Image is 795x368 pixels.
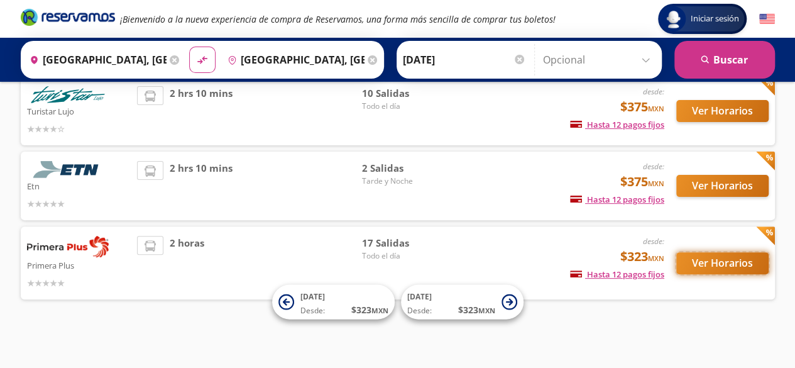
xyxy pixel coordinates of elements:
[361,236,449,250] span: 17 Salidas
[300,305,325,316] span: Desde:
[361,176,449,187] span: Tarde y Noche
[620,98,664,116] span: $375
[27,178,131,193] p: Etn
[25,44,167,75] input: Buscar Origen
[759,11,775,27] button: English
[401,285,524,320] button: [DATE]Desde:$323MXN
[674,41,775,79] button: Buscar
[170,161,233,211] span: 2 hrs 10 mins
[170,86,233,136] span: 2 hrs 10 mins
[648,254,664,263] small: MXN
[676,175,769,197] button: Ver Horarios
[21,8,115,30] a: Brand Logo
[686,13,744,25] span: Iniciar sesión
[643,161,664,172] em: desde:
[478,306,495,315] small: MXN
[407,305,432,316] span: Desde:
[27,103,131,118] p: Turistar Lujo
[27,86,109,103] img: Turistar Lujo
[222,44,365,75] input: Buscar Destino
[458,303,495,316] span: $ 323
[361,250,449,262] span: Todo el día
[27,236,109,257] img: Primera Plus
[570,194,664,205] span: Hasta 12 pagos fijos
[620,172,664,191] span: $375
[403,44,526,75] input: Elegir Fecha
[643,236,664,247] em: desde:
[351,303,388,316] span: $ 323
[676,252,769,274] button: Ver Horarios
[300,291,325,302] span: [DATE]
[170,236,204,290] span: 2 horas
[361,101,449,112] span: Todo el día
[648,179,664,188] small: MXN
[361,161,449,176] span: 2 Salidas
[620,247,664,266] span: $323
[361,86,449,101] span: 10 Salidas
[407,291,432,302] span: [DATE]
[676,100,769,122] button: Ver Horarios
[570,119,664,130] span: Hasta 12 pagos fijos
[272,285,395,320] button: [DATE]Desde:$323MXN
[21,8,115,26] i: Brand Logo
[371,306,388,315] small: MXN
[120,13,556,25] em: ¡Bienvenido a la nueva experiencia de compra de Reservamos, una forma más sencilla de comprar tus...
[543,44,655,75] input: Opcional
[570,269,664,280] span: Hasta 12 pagos fijos
[27,257,131,272] p: Primera Plus
[648,104,664,113] small: MXN
[27,161,109,178] img: Etn
[643,86,664,97] em: desde:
